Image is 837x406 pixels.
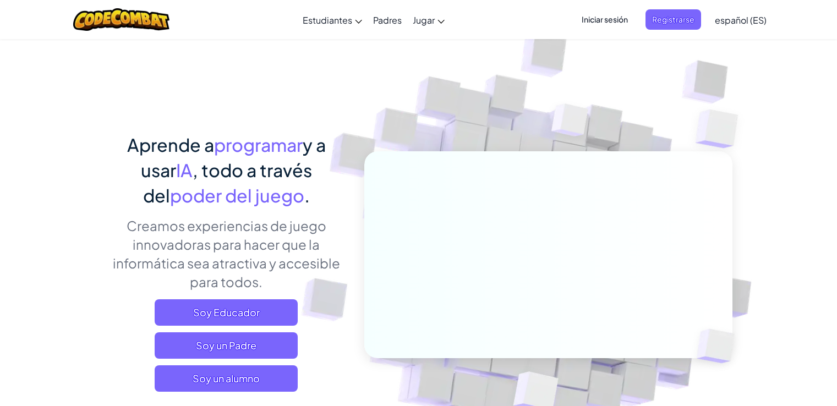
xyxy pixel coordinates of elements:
[155,365,298,392] button: Soy un alumno
[407,5,450,35] a: Jugar
[297,5,368,35] a: Estudiantes
[304,184,310,206] span: .
[715,14,767,26] span: español (ES)
[368,5,407,35] a: Padres
[176,159,193,181] span: IA
[709,5,772,35] a: español (ES)
[575,9,634,30] button: Iniciar sesión
[678,306,761,386] img: Overlap cubes
[303,14,352,26] span: Estudiantes
[143,159,312,206] span: , todo a través del
[73,8,169,31] img: CodeCombat logo
[105,216,348,291] p: Creamos experiencias de juego innovadoras para hacer que la informática sea atractiva y accesible...
[413,14,435,26] span: Jugar
[155,299,298,326] a: Soy Educador
[674,83,769,175] img: Overlap cubes
[170,184,304,206] span: poder del juego
[645,9,701,30] button: Registrarse
[155,332,298,359] a: Soy un Padre
[127,134,214,156] span: Aprende a
[530,82,610,164] img: Overlap cubes
[214,134,303,156] span: programar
